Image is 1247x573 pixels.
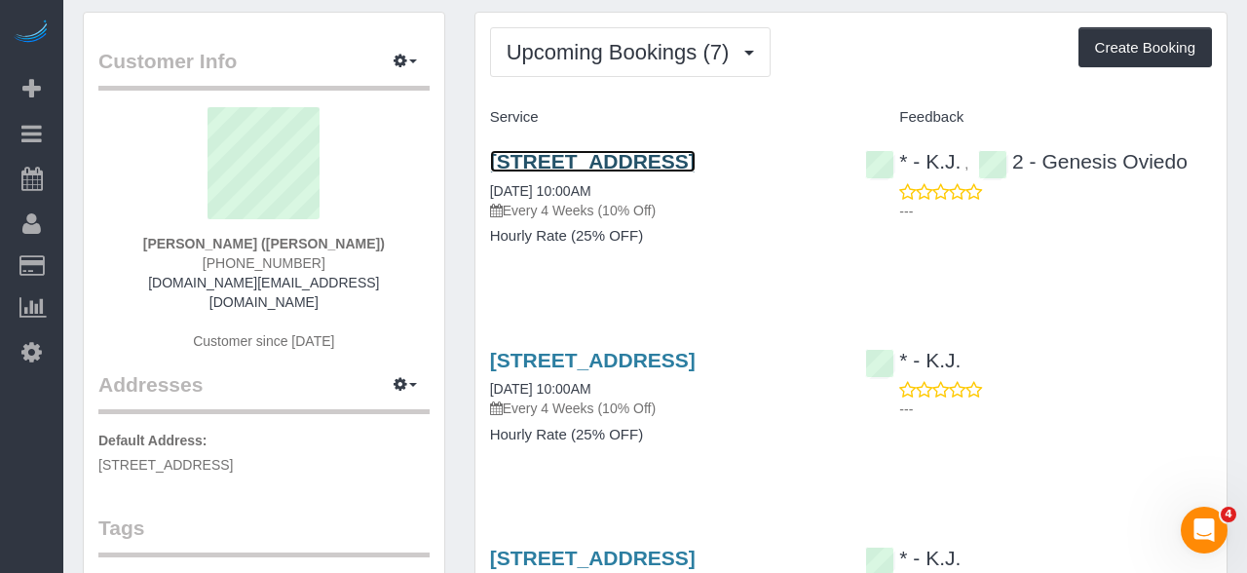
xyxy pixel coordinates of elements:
button: Create Booking [1078,27,1212,68]
label: Default Address: [98,431,208,450]
a: [STREET_ADDRESS] [490,349,696,371]
p: Every 4 Weeks (10% Off) [490,399,837,418]
h4: Hourly Rate (25% OFF) [490,427,837,443]
a: [DOMAIN_NAME][EMAIL_ADDRESS][DOMAIN_NAME] [148,275,379,310]
span: , [964,156,968,172]
span: Upcoming Bookings (7) [507,40,739,64]
h4: Service [490,109,837,126]
h4: Feedback [865,109,1212,126]
legend: Tags [98,514,430,557]
p: Every 4 Weeks (10% Off) [490,201,837,220]
h4: Hourly Rate (25% OFF) [490,228,837,245]
img: Automaid Logo [12,19,51,47]
a: * - K.J. [865,150,961,172]
span: [STREET_ADDRESS] [98,457,233,473]
span: Customer since [DATE] [193,333,334,349]
a: * - K.J. [865,349,961,371]
a: [DATE] 10:00AM [490,183,591,199]
a: [STREET_ADDRESS] [490,547,696,569]
a: [STREET_ADDRESS] [490,150,696,172]
p: --- [899,400,1212,419]
span: 4 [1221,507,1236,522]
iframe: Intercom live chat [1181,507,1228,554]
legend: Customer Info [98,47,430,91]
button: Upcoming Bookings (7) [490,27,772,77]
strong: [PERSON_NAME] ([PERSON_NAME]) [143,236,385,251]
span: [PHONE_NUMBER] [203,255,325,271]
a: 2 - Genesis Oviedo [978,150,1188,172]
a: [DATE] 10:00AM [490,381,591,397]
a: * - K.J. [865,547,961,569]
p: --- [899,202,1212,221]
